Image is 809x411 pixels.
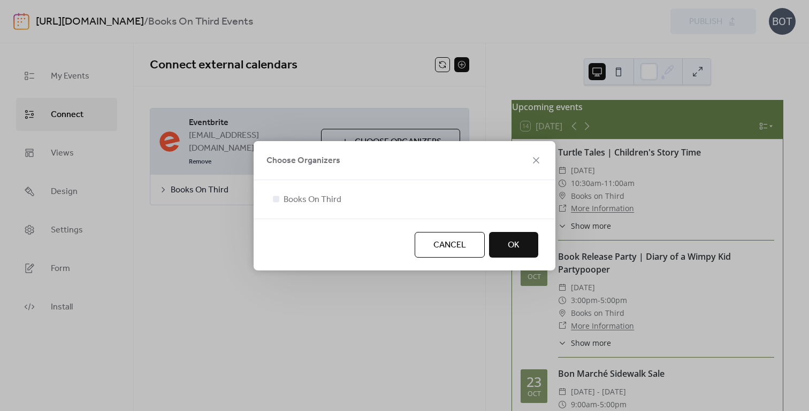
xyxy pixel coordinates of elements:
span: Books On Third [284,193,341,206]
button: Cancel [415,232,485,258]
span: Choose Organizers [266,154,340,167]
span: Cancel [433,239,466,252]
span: OK [508,239,520,252]
button: OK [489,232,538,258]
